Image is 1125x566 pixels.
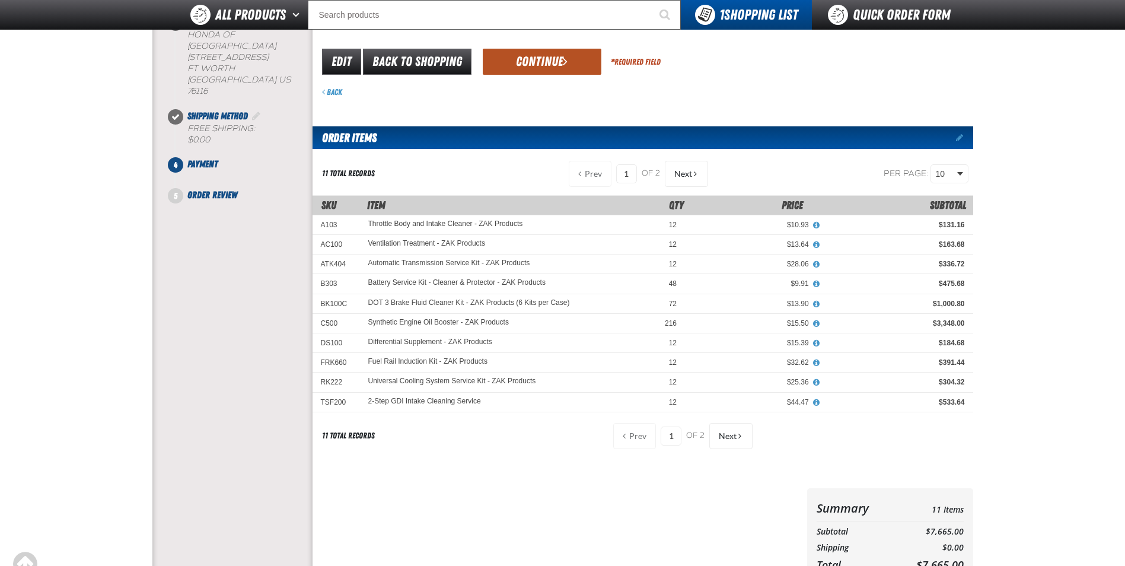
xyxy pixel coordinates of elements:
[187,86,208,96] bdo: 76116
[719,7,724,23] strong: 1
[809,259,824,270] button: View All Prices for Automatic Transmission Service Kit - ZAK Products
[693,299,809,309] div: $13.90
[693,338,809,348] div: $15.39
[669,398,677,406] span: 12
[313,215,360,234] td: A103
[368,338,492,346] a: Differential Supplement - ZAK Products
[809,240,824,250] button: View All Prices for Ventilation Treatment - ZAK Products
[826,220,965,230] div: $131.16
[669,378,677,386] span: 12
[693,220,809,230] div: $10.93
[669,240,677,249] span: 12
[168,188,183,203] span: 5
[693,398,809,407] div: $44.47
[483,49,601,75] button: Continue
[322,430,375,441] div: 11 total records
[693,319,809,328] div: $15.50
[665,161,708,187] button: Next Page
[826,398,965,407] div: $533.64
[719,431,737,441] span: Next Page
[719,7,798,23] span: Shopping List
[187,158,218,170] span: Payment
[826,259,965,269] div: $336.72
[826,358,965,367] div: $391.44
[782,199,803,211] span: Price
[313,373,360,392] td: RK222
[176,188,313,202] li: Order Review. Step 5 of 5. Not Completed
[826,279,965,288] div: $475.68
[368,398,481,406] a: 2-Step GDI Intake Cleaning Service
[826,299,965,309] div: $1,000.80
[693,259,809,269] div: $28.06
[368,377,536,386] a: Universal Cooling System Service Kit - ZAK Products
[187,30,276,51] span: Honda of [GEOGRAPHIC_DATA]
[665,319,677,327] span: 216
[368,358,487,366] a: Fuel Rail Induction Kit - ZAK Products
[616,164,637,183] input: Current page number
[368,299,570,307] a: DOT 3 Brake Fluid Cleaner Kit - ZAK Products (6 Kits per Case)
[669,221,677,229] span: 12
[693,358,809,367] div: $32.62
[661,427,681,446] input: Current page number
[826,377,965,387] div: $304.32
[642,168,660,179] span: of 2
[322,49,361,75] a: Edit
[250,110,262,122] a: Edit Shipping Method
[817,524,894,540] th: Subtotal
[187,75,276,85] span: [GEOGRAPHIC_DATA]
[313,294,360,313] td: BK100C
[367,199,385,211] span: Item
[176,15,313,109] li: Shipping Information. Step 2 of 5. Completed
[809,338,824,349] button: View All Prices for Differential Supplement - ZAK Products
[168,157,183,173] span: 4
[809,377,824,388] button: View All Prices for Universal Cooling System Service Kit - ZAK Products
[368,319,509,327] a: Synthetic Engine Oil Booster - ZAK Products
[313,313,360,333] td: C500
[809,398,824,408] button: View All Prices for 2-Step GDI Intake Cleaning Service
[321,199,336,211] a: SKU
[363,49,471,75] a: Back to Shopping
[809,279,824,290] button: View All Prices for Battery Service Kit - Cleaner & Protector - ZAK Products
[826,240,965,249] div: $163.68
[893,540,963,556] td: $0.00
[809,319,824,329] button: View All Prices for Synthetic Engine Oil Booster - ZAK Products
[669,300,677,308] span: 72
[669,260,677,268] span: 12
[936,168,955,180] span: 10
[368,240,485,248] a: Ventilation Treatment - ZAK Products
[826,338,965,348] div: $184.68
[669,199,684,211] span: Qty
[187,135,210,145] strong: $0.00
[674,169,692,179] span: Next Page
[176,109,313,158] li: Shipping Method. Step 3 of 5. Completed
[313,235,360,255] td: AC100
[809,299,824,310] button: View All Prices for DOT 3 Brake Fluid Cleaner Kit - ZAK Products (6 Kits per Case)
[893,524,963,540] td: $7,665.00
[826,319,965,328] div: $3,348.00
[215,4,286,26] span: All Products
[669,358,677,367] span: 12
[693,279,809,288] div: $9.91
[313,274,360,294] td: B303
[187,110,248,122] span: Shipping Method
[322,168,375,179] div: 11 total records
[187,63,235,74] span: FT WORTH
[611,56,661,68] div: Required Field
[809,358,824,368] button: View All Prices for Fuel Rail Induction Kit - ZAK Products
[368,279,546,287] a: Battery Service Kit - Cleaner & Protector - ZAK Products
[686,431,705,441] span: of 2
[893,498,963,519] td: 11 Items
[709,423,753,449] button: Next Page
[313,255,360,274] td: ATK404
[693,377,809,387] div: $25.36
[313,126,377,149] h2: Order Items
[187,52,269,62] span: [STREET_ADDRESS]
[368,259,530,268] a: Automatic Transmission Service Kit - ZAK Products
[930,199,966,211] span: Subtotal
[368,220,523,228] a: Throttle Body and Intake Cleaner - ZAK Products
[176,157,313,188] li: Payment. Step 4 of 5. Not Completed
[187,189,237,201] span: Order Review
[809,220,824,231] button: View All Prices for Throttle Body and Intake Cleaner - ZAK Products
[313,392,360,412] td: TSF200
